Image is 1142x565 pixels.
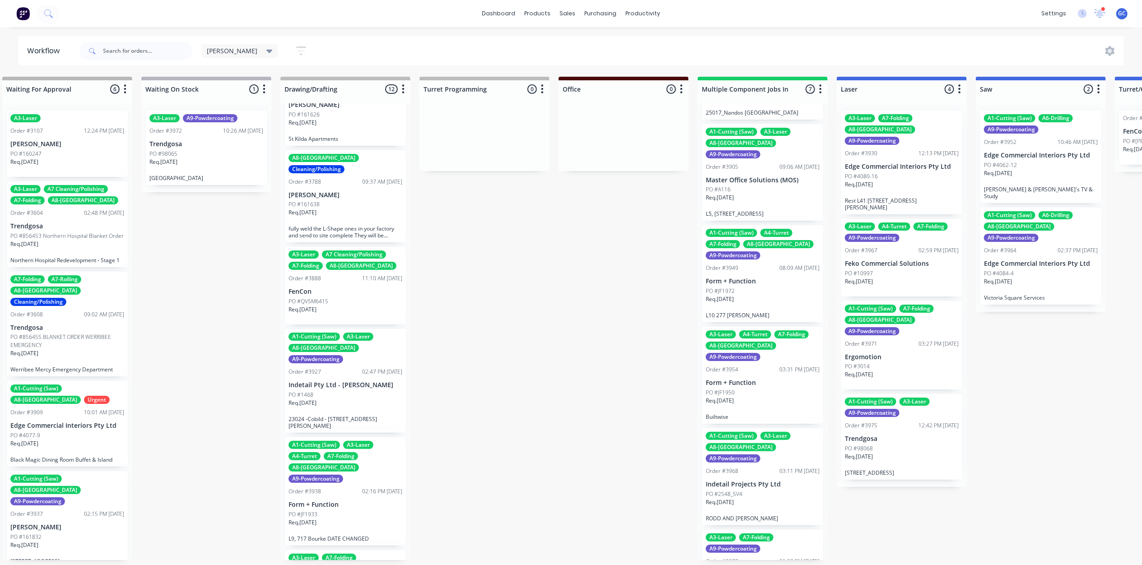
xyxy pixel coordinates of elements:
[914,222,948,231] div: A7-Folding
[984,246,1016,255] div: Order #3964
[845,353,959,361] p: Ergomotion
[44,185,108,193] div: A7 Cleaning/Polishing
[10,541,38,549] p: Req. [DATE]
[760,432,791,440] div: A3-Laser
[285,84,406,146] div: [PERSON_NAME]PO #161626Req.[DATE]St Kilda Apartments
[10,422,124,430] p: Edge Commercial Interiors Pty Ltd
[845,453,873,461] p: Req. [DATE]
[706,397,734,405] p: Req. [DATE]
[343,333,373,341] div: A3-Laser
[289,463,359,472] div: A8-[GEOGRAPHIC_DATA]
[1058,246,1098,255] div: 02:37 PM [DATE]
[289,452,321,460] div: A4-Turret
[10,558,124,565] p: [STREET_ADDRESS]
[779,366,820,374] div: 03:31 PM [DATE]
[706,240,740,248] div: A7-Folding
[984,161,1017,169] p: PO #4062-12
[702,327,823,424] div: A3-LaserA4-TurretA7-FoldingA8-[GEOGRAPHIC_DATA]A9-PowdercoatingOrder #395403:31 PM [DATE]Form + F...
[779,163,820,171] div: 09:06 AM [DATE]
[289,111,320,119] p: PO #161626
[10,408,43,417] div: Order #3909
[10,431,40,440] p: PO #4077-9
[845,163,959,171] p: Edge Commercial Interiors Pty Ltd
[10,185,41,193] div: A3-Laser
[183,114,238,122] div: A9-Powdercoating
[845,172,878,181] p: PO #4080-16
[760,229,792,237] div: A4-Turret
[10,209,43,217] div: Order #3604
[900,398,930,406] div: A3-Laser
[289,200,320,208] p: PO #161638
[1058,138,1098,146] div: 10:46 AM [DATE]
[84,408,124,417] div: 10:01 AM [DATE]
[289,165,345,173] div: Cleaning/Polishing
[10,497,65,505] div: A9-Powdercoating
[845,149,877,157] div: Order #3930
[10,150,42,158] p: PO #160247
[362,368,402,376] div: 02:47 PM [DATE]
[706,490,742,498] p: PO #2548_SV4
[10,158,38,166] p: Req. [DATE]
[48,275,81,283] div: A7-Rolling
[984,125,1039,134] div: A9-Powdercoating
[10,275,45,283] div: A7-Folding
[845,445,873,453] p: PO #98068
[149,114,180,122] div: A3-Laser
[289,154,359,162] div: A8-[GEOGRAPHIC_DATA]
[10,510,43,518] div: Order #3937
[706,210,820,217] p: L5, [STREET_ADDRESS]
[706,278,820,285] p: Form + Function
[289,441,340,449] div: A1-Cutting (Saw)
[16,7,30,20] img: Factory
[706,109,820,116] p: 25017_Nandos [GEOGRAPHIC_DATA]
[845,316,915,324] div: A8-[GEOGRAPHIC_DATA]
[149,127,182,135] div: Order #3972
[289,225,402,239] p: fully weld the L-Shape ones in your factory and send to site complete They will be craned up as 1...
[845,197,959,211] p: Rest L41 [STREET_ADDRESS][PERSON_NAME]
[289,416,402,429] p: 23024 -Cobild - [STREET_ADDRESS][PERSON_NAME]
[10,396,81,404] div: A8-[GEOGRAPHIC_DATA]
[10,240,38,248] p: Req. [DATE]
[984,211,1035,219] div: A1-Cutting (Saw)
[760,128,791,136] div: A3-Laser
[362,178,402,186] div: 09:37 AM [DATE]
[706,312,820,319] p: L10 277 [PERSON_NAME]
[289,178,321,186] div: Order #3788
[223,127,263,135] div: 10:26 AM [DATE]
[845,114,875,122] div: A3-Laser
[878,222,910,231] div: A4-Turret
[10,366,124,373] p: Werribee Mercy Emergency Department
[900,305,934,313] div: A7-Folding
[289,288,402,296] p: FenCon
[10,349,38,357] p: Req. [DATE]
[706,515,820,522] p: RODD AND [PERSON_NAME]
[845,409,900,417] div: A9-Powdercoating
[289,101,402,109] p: [PERSON_NAME]
[984,138,1016,146] div: Order #3952
[706,229,757,237] div: A1-Cutting (Saw)
[779,264,820,272] div: 08:09 AM [DATE]
[362,487,402,496] div: 02:16 PM [DATE]
[706,295,734,303] p: Req. [DATE]
[845,125,915,134] div: A8-[GEOGRAPHIC_DATA]
[702,225,823,322] div: A1-Cutting (Saw)A4-TurretA7-FoldingA8-[GEOGRAPHIC_DATA]A9-PowdercoatingOrder #394908:09 AM [DATE]...
[706,150,760,158] div: A9-Powdercoating
[984,260,1098,268] p: Edge Commercial Interiors Pty Ltd
[841,219,962,296] div: A3-LaserA4-TurretA7-FoldingA9-PowdercoatingOrder #396702:59 PM [DATE]Feko Commercial SolutionsPO ...
[706,353,760,361] div: A9-Powdercoating
[10,384,62,393] div: A1-Cutting (Saw)
[845,246,877,255] div: Order #3967
[289,119,317,127] p: Req. [DATE]
[149,158,177,166] p: Req. [DATE]
[149,150,177,158] p: PO #98065
[841,111,962,214] div: A3-LaserA7-FoldingA8-[GEOGRAPHIC_DATA]A9-PowdercoatingOrder #393012:13 PM [DATE]Edge Commercial I...
[706,139,776,147] div: A8-[GEOGRAPHIC_DATA]
[706,342,776,350] div: A8-[GEOGRAPHIC_DATA]
[845,137,900,145] div: A9-Powdercoating
[10,127,43,135] div: Order #3107
[980,111,1101,203] div: A1-Cutting (Saw)A6-DrillingA9-PowdercoatingOrder #395210:46 AM [DATE]Edge Commercial Interiors Pt...
[289,191,402,199] p: [PERSON_NAME]
[289,306,317,314] p: Req. [DATE]
[845,269,873,278] p: PO #10997
[621,7,665,20] div: productivity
